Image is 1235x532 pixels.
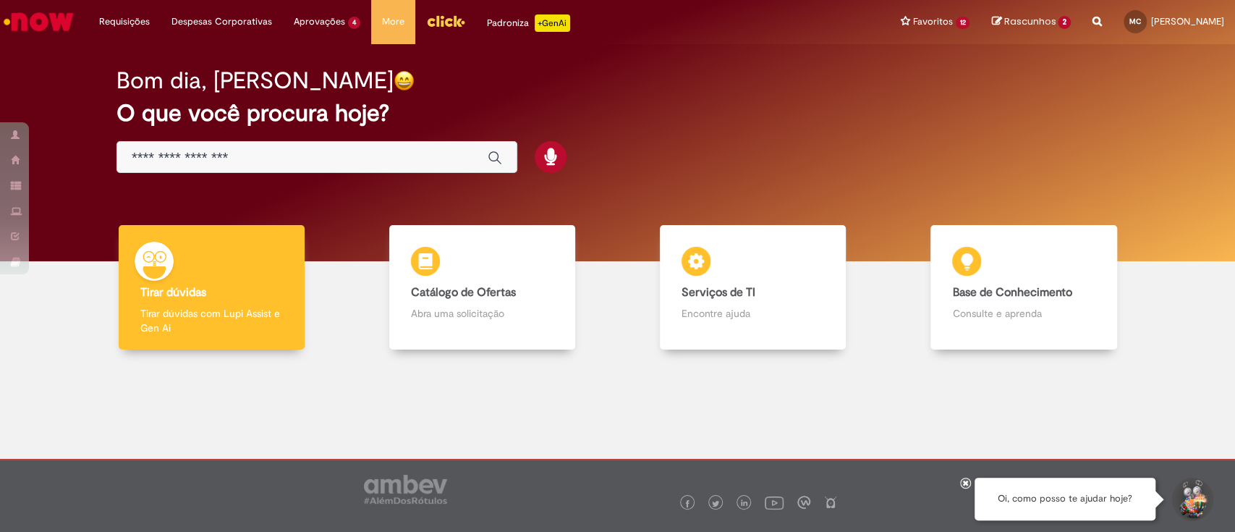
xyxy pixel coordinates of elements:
[411,306,553,321] p: Abra uma solicitação
[348,17,360,29] span: 4
[765,493,784,512] img: logo_footer_youtube.png
[171,14,272,29] span: Despesas Corporativas
[682,306,824,321] p: Encontre ajuda
[364,475,447,504] img: logo_footer_ambev_rotulo_gray.png
[975,478,1155,520] div: Oi, como posso te ajudar hoje?
[140,285,206,300] b: Tirar dúvidas
[294,14,345,29] span: Aprovações
[535,14,570,32] p: +GenAi
[824,496,837,509] img: logo_footer_naosei.png
[991,15,1071,29] a: Rascunhos
[382,14,404,29] span: More
[99,14,150,29] span: Requisições
[1,7,76,36] img: ServiceNow
[426,10,465,32] img: click_logo_yellow_360x200.png
[913,14,953,29] span: Favoritos
[682,285,755,300] b: Serviços de TI
[952,306,1095,321] p: Consulte e aprenda
[712,500,719,507] img: logo_footer_twitter.png
[1170,478,1213,521] button: Iniciar Conversa de Suporte
[741,499,748,508] img: logo_footer_linkedin.png
[140,306,283,335] p: Tirar dúvidas com Lupi Assist e Gen Ai
[888,225,1159,350] a: Base de Conhecimento Consulte e aprenda
[684,500,691,507] img: logo_footer_facebook.png
[956,17,970,29] span: 12
[952,285,1071,300] b: Base de Conhecimento
[394,70,415,91] img: happy-face.png
[1003,14,1056,28] span: Rascunhos
[411,285,516,300] b: Catálogo de Ofertas
[116,101,1119,126] h2: O que você procura hoje?
[618,225,888,350] a: Serviços de TI Encontre ajuda
[347,225,617,350] a: Catálogo de Ofertas Abra uma solicitação
[1129,17,1141,26] span: MC
[116,68,394,93] h2: Bom dia, [PERSON_NAME]
[76,225,347,350] a: Tirar dúvidas Tirar dúvidas com Lupi Assist e Gen Ai
[1058,16,1071,29] span: 2
[797,496,810,509] img: logo_footer_workplace.png
[487,14,570,32] div: Padroniza
[1151,15,1224,28] span: [PERSON_NAME]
